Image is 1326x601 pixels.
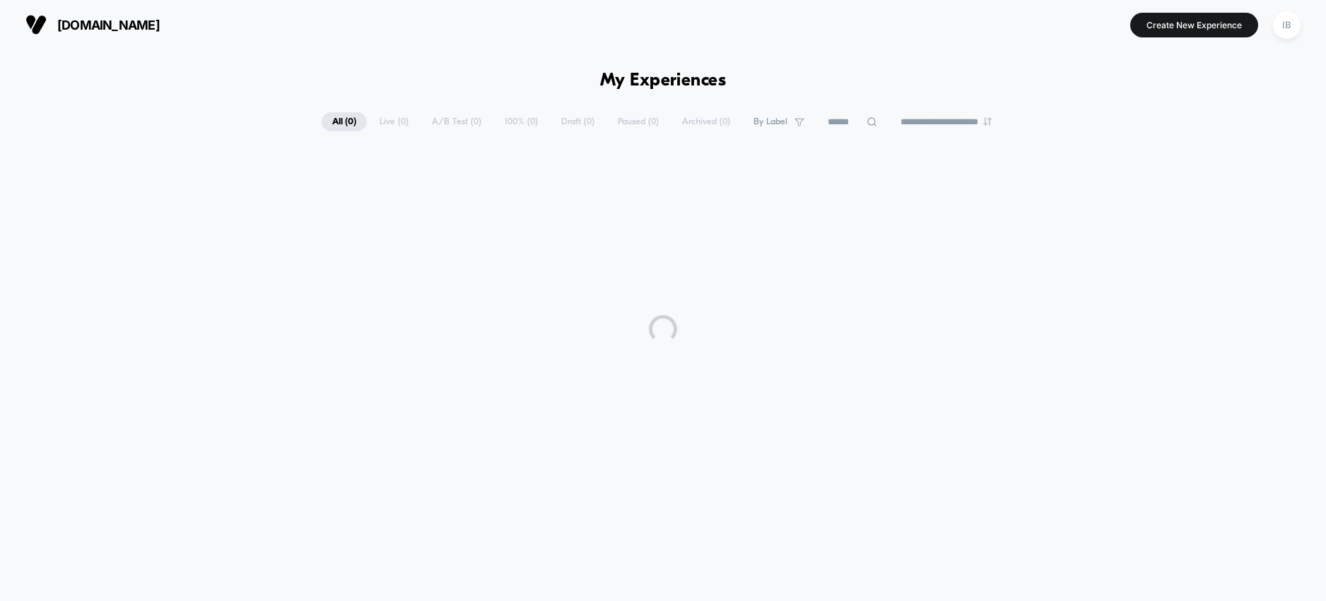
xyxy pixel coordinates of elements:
span: [DOMAIN_NAME] [57,18,160,32]
button: Create New Experience [1130,13,1258,37]
button: IB [1269,11,1305,40]
span: All ( 0 ) [322,112,367,131]
h1: My Experiences [600,71,727,91]
div: IB [1273,11,1301,39]
img: end [983,117,992,126]
button: [DOMAIN_NAME] [21,13,164,36]
span: By Label [753,117,787,127]
img: Visually logo [25,14,47,35]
